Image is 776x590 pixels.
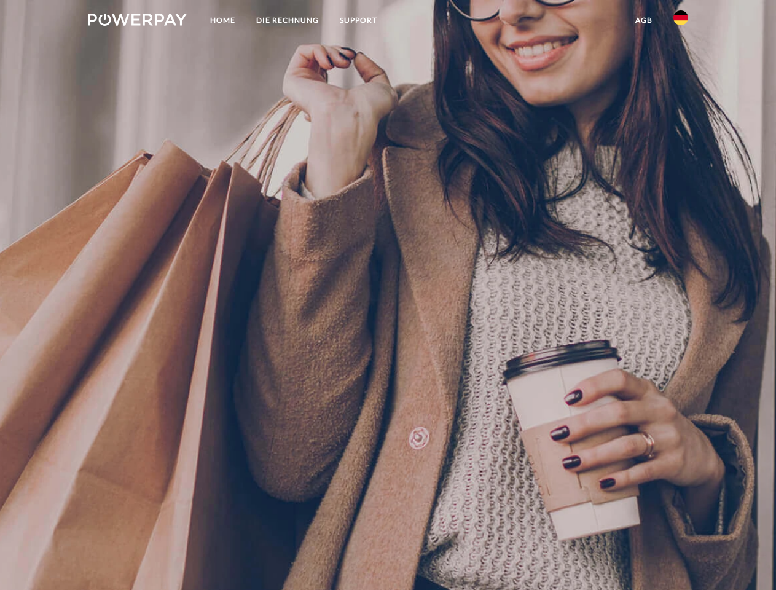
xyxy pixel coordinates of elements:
[329,9,388,31] a: SUPPORT
[673,10,688,25] img: de
[625,9,663,31] a: agb
[246,9,329,31] a: DIE RECHNUNG
[88,14,187,26] img: logo-powerpay-white.svg
[200,9,246,31] a: Home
